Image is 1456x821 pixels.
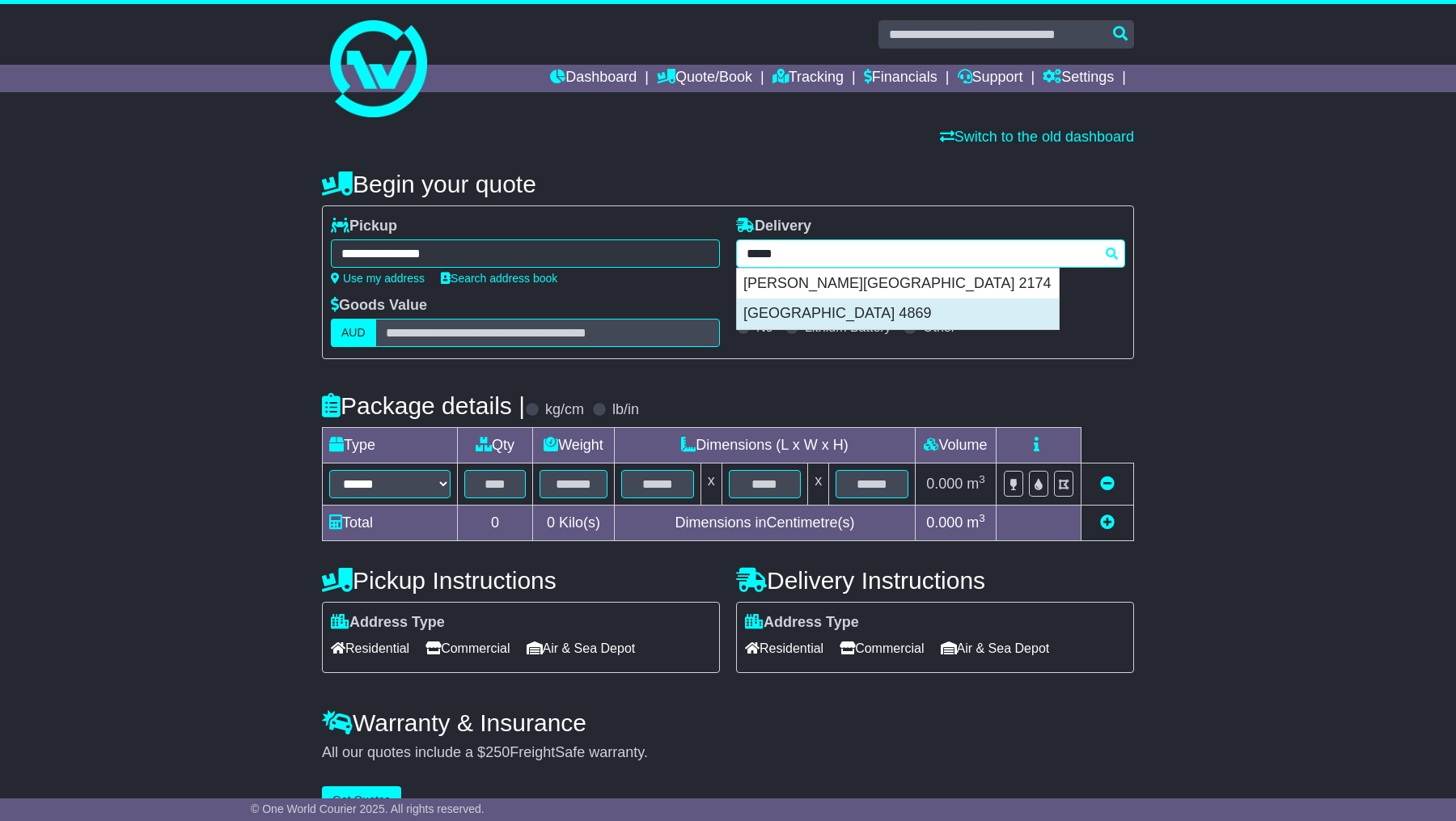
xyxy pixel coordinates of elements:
[967,514,985,531] span: m
[967,476,985,492] span: m
[958,65,1023,92] a: Support
[808,463,829,506] td: x
[1100,476,1115,492] a: Remove this item
[323,428,458,463] td: Type
[533,506,615,541] td: Kilo(s)
[331,272,425,285] a: Use my address
[458,506,533,541] td: 0
[926,476,963,492] span: 0.000
[322,567,720,594] h4: Pickup Instructions
[547,514,555,531] span: 0
[1100,514,1115,531] a: Add new item
[840,636,924,661] span: Commercial
[485,744,510,760] span: 250
[745,636,823,661] span: Residential
[612,401,639,419] label: lb/in
[323,506,458,541] td: Total
[441,272,557,285] a: Search address book
[614,506,915,541] td: Dimensions in Centimetre(s)
[550,65,637,92] a: Dashboard
[772,65,844,92] a: Tracking
[736,218,811,235] label: Delivery
[737,269,1059,299] div: [PERSON_NAME][GEOGRAPHIC_DATA] 2174
[736,567,1134,594] h4: Delivery Instructions
[545,401,584,419] label: kg/cm
[614,428,915,463] td: Dimensions (L x W x H)
[745,614,859,632] label: Address Type
[527,636,636,661] span: Air & Sea Depot
[331,636,409,661] span: Residential
[926,514,963,531] span: 0.000
[331,319,376,347] label: AUD
[322,171,1134,197] h4: Begin your quote
[1043,65,1114,92] a: Settings
[322,709,1134,736] h4: Warranty & Insurance
[736,239,1125,268] typeahead: Please provide city
[425,636,510,661] span: Commercial
[941,636,1050,661] span: Air & Sea Depot
[979,512,985,524] sup: 3
[322,744,1134,762] div: All our quotes include a $ FreightSafe warranty.
[915,428,996,463] td: Volume
[251,802,485,815] span: © One World Courier 2025. All rights reserved.
[864,65,938,92] a: Financials
[322,786,401,815] button: Get Quotes
[331,218,397,235] label: Pickup
[331,614,445,632] label: Address Type
[737,298,1059,329] div: [GEOGRAPHIC_DATA] 4869
[700,463,722,506] td: x
[331,297,427,315] label: Goods Value
[979,473,985,485] sup: 3
[458,428,533,463] td: Qty
[940,129,1134,145] a: Switch to the old dashboard
[322,392,525,419] h4: Package details |
[657,65,752,92] a: Quote/Book
[533,428,615,463] td: Weight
